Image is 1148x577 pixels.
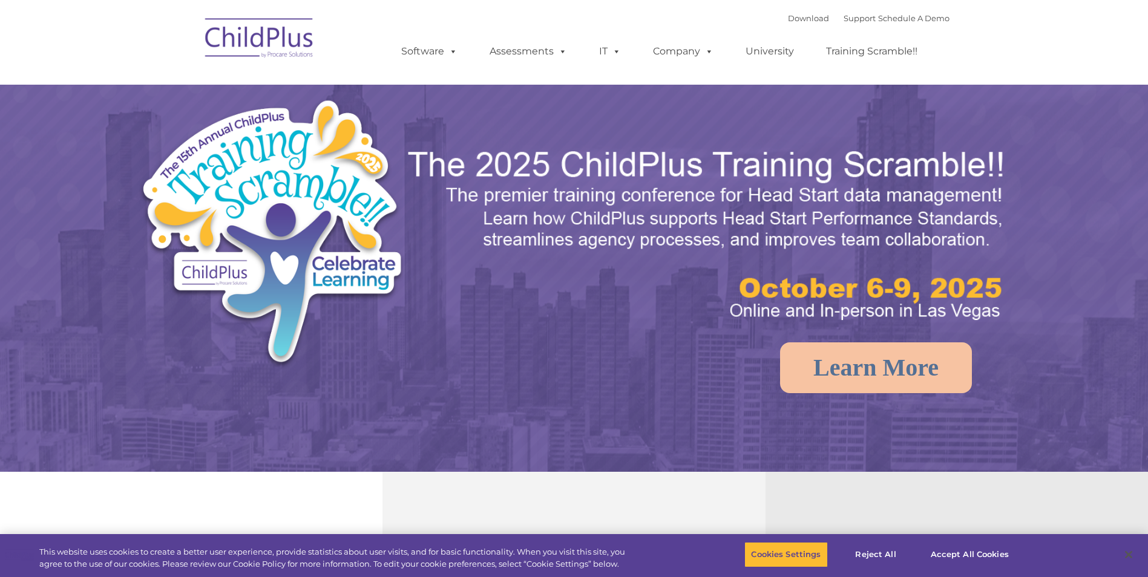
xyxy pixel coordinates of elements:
a: Training Scramble!! [814,39,930,64]
a: Company [641,39,726,64]
button: Close [1115,541,1142,568]
a: IT [587,39,633,64]
button: Reject All [838,542,914,567]
button: Cookies Settings [744,542,827,567]
a: Schedule A Demo [878,13,950,23]
a: Support [844,13,876,23]
span: Last name [168,80,205,89]
a: Learn More [780,342,972,393]
font: | [788,13,950,23]
a: University [733,39,806,64]
a: Assessments [477,39,579,64]
a: Download [788,13,829,23]
span: Phone number [168,129,220,139]
div: This website uses cookies to create a better user experience, provide statistics about user visit... [39,546,631,570]
a: Software [389,39,470,64]
button: Accept All Cookies [924,542,1015,567]
img: ChildPlus by Procare Solutions [199,10,320,70]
